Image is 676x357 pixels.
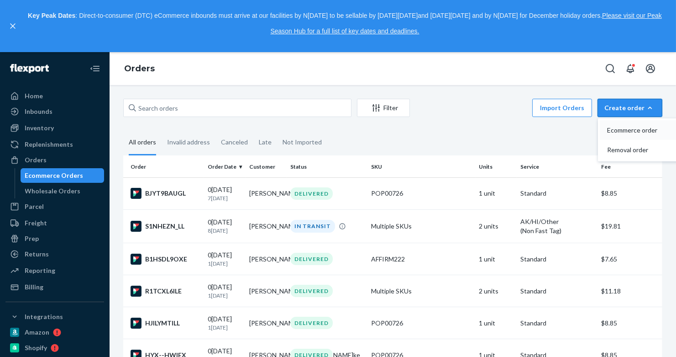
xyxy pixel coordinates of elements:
[5,325,104,340] a: Amazon
[290,187,333,200] div: DELIVERED
[129,130,156,155] div: All orders
[517,155,597,177] th: Service
[25,250,49,259] div: Returns
[25,218,47,228] div: Freight
[5,263,104,278] a: Reporting
[270,12,661,35] a: Please visit our Peak Season Hub for a full list of key dates and deadlines.
[604,103,655,112] div: Create order
[597,307,662,339] td: $8.85
[25,202,44,211] div: Parcel
[597,210,662,243] td: $19.81
[597,275,662,307] td: $11.18
[5,121,104,135] a: Inventory
[607,127,664,133] span: Ecommerce order
[131,254,200,265] div: B1HSDL9OXE
[641,59,660,78] button: Open account menu
[25,328,49,337] div: Amazon
[123,155,204,177] th: Order
[290,220,335,232] div: IN TRANSIT
[8,21,17,31] button: close,
[5,89,104,103] a: Home
[208,194,242,202] p: 7[DATE]
[520,287,594,296] p: Standard
[259,130,272,154] div: Late
[597,177,662,209] td: $8.85
[25,234,39,243] div: Prep
[25,312,63,321] div: Integrations
[208,282,242,299] div: 0[DATE]
[25,123,54,133] div: Inventory
[25,91,43,101] div: Home
[208,185,242,202] div: 0[DATE]
[476,275,517,307] td: 2 units
[371,189,472,198] div: POP00726
[25,155,47,165] div: Orders
[10,64,49,73] img: Flexport logo
[532,99,592,117] button: Import Orders
[246,177,287,209] td: [PERSON_NAME]
[25,140,73,149] div: Replenishments
[25,343,47,352] div: Shopify
[371,319,472,328] div: POP00726
[367,155,475,177] th: SKU
[208,324,242,331] p: 1[DATE]
[621,59,639,78] button: Open notifications
[476,243,517,275] td: 1 unit
[5,280,104,294] a: Billing
[607,147,664,153] span: Removal order
[25,186,81,196] div: Wholesale Orders
[367,275,475,307] td: Multiple SKUs
[123,99,351,117] input: Search orders
[5,216,104,230] a: Freight
[5,199,104,214] a: Parcel
[208,250,242,267] div: 0[DATE]
[21,184,105,198] a: Wholesale Orders
[5,309,104,324] button: Integrations
[520,217,594,226] p: AK/HI/Other
[221,130,248,154] div: Canceled
[208,218,242,234] div: 0[DATE]
[283,130,322,154] div: Not Imported
[371,255,472,264] div: AFFIRM222
[131,188,200,199] div: BJYT9BAUGL
[520,226,594,235] div: (Non Fast Tag)
[25,171,84,180] div: Ecommerce Orders
[597,243,662,275] td: $7.65
[86,59,104,78] button: Close Navigation
[367,210,475,243] td: Multiple SKUs
[597,99,662,117] button: Create orderEcommerce orderRemoval order
[290,317,333,329] div: DELIVERED
[117,56,162,82] ol: breadcrumbs
[476,307,517,339] td: 1 unit
[520,255,594,264] p: Standard
[476,155,517,177] th: Units
[5,104,104,119] a: Inbounds
[5,153,104,167] a: Orders
[476,177,517,209] td: 1 unit
[287,155,367,177] th: Status
[21,168,105,183] a: Ecommerce Orders
[520,189,594,198] p: Standard
[131,286,200,297] div: R1TCXL6ILE
[208,260,242,267] p: 1[DATE]
[25,282,43,292] div: Billing
[5,247,104,261] a: Returns
[290,285,333,297] div: DELIVERED
[22,8,668,39] p: : Direct-to-consumer (DTC) eCommerce inbounds must arrive at our facilities by N[DATE] to be sell...
[5,231,104,246] a: Prep
[208,292,242,299] p: 1[DATE]
[246,275,287,307] td: [PERSON_NAME]
[246,307,287,339] td: [PERSON_NAME]
[208,227,242,234] p: 8[DATE]
[246,210,287,243] td: [PERSON_NAME]
[246,243,287,275] td: [PERSON_NAME]
[124,64,155,74] a: Orders
[357,103,409,112] div: Filter
[167,130,210,154] div: Invalid address
[131,318,200,329] div: HJILYMTILL
[25,266,55,275] div: Reporting
[5,137,104,152] a: Replenishments
[208,314,242,331] div: 0[DATE]
[5,341,104,355] a: Shopify
[204,155,246,177] th: Order Date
